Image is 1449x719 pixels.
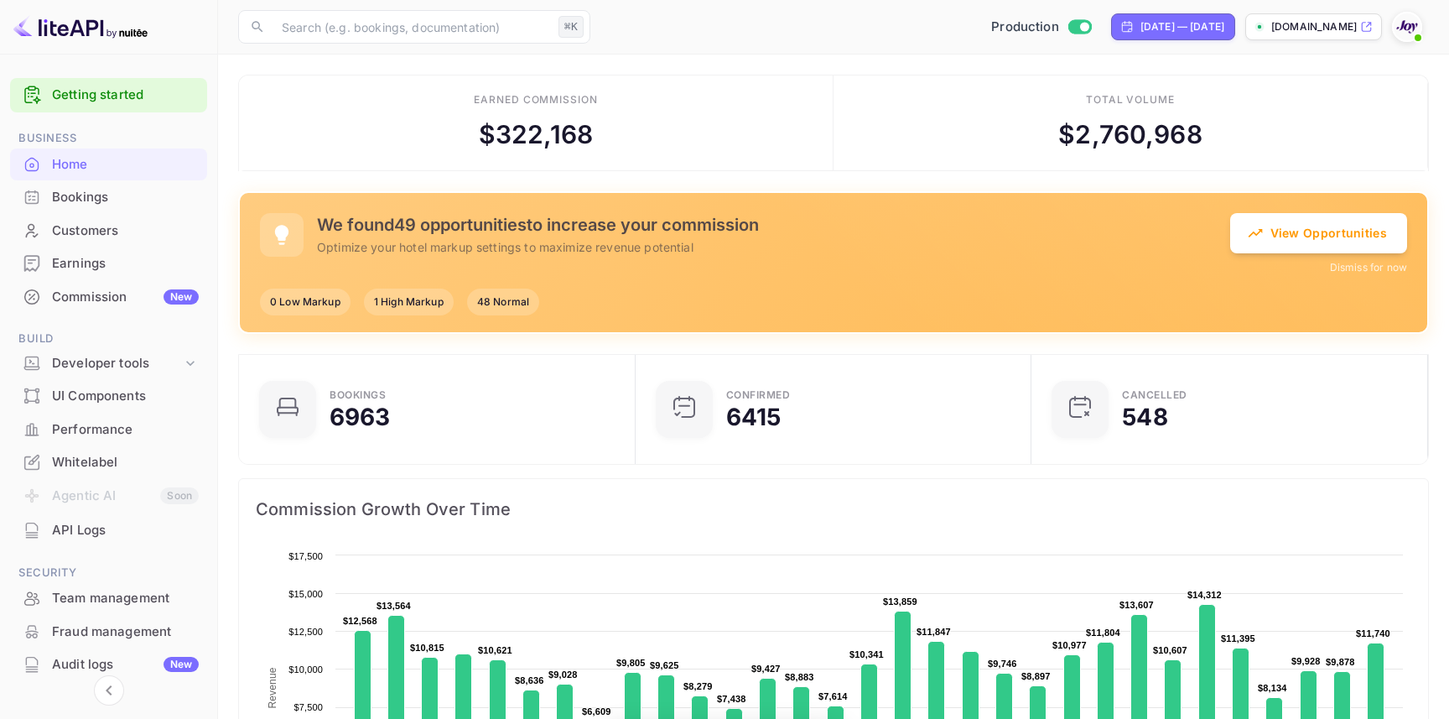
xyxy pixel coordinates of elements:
text: $9,028 [548,670,578,680]
text: $7,500 [293,702,323,712]
div: 6963 [330,405,391,429]
text: $8,134 [1258,683,1287,693]
text: $17,500 [288,551,323,561]
a: Performance [10,414,207,445]
div: UI Components [10,380,207,413]
div: $ 2,760,968 [1058,116,1202,154]
a: Whitelabel [10,446,207,477]
span: Build [10,330,207,348]
a: Getting started [52,86,199,105]
div: CANCELLED [1122,390,1187,400]
button: Dismiss for now [1330,260,1407,275]
text: $9,805 [616,658,646,668]
div: Fraud management [10,616,207,649]
div: Getting started [10,78,207,112]
div: Total volume [1086,92,1176,107]
text: $13,564 [377,601,412,611]
text: $10,000 [288,664,323,675]
a: API Logs [10,514,207,545]
text: $15,000 [288,589,323,599]
img: LiteAPI logo [13,13,148,40]
div: Bookings [330,390,386,400]
text: $11,395 [1221,633,1255,643]
text: Revenue [267,667,278,708]
div: New [164,289,199,305]
text: $13,859 [883,597,917,607]
text: $11,804 [1086,628,1121,638]
div: Earned commission [474,92,598,107]
a: Home [10,148,207,180]
text: $12,500 [288,627,323,637]
img: With Joy [1394,13,1420,40]
div: Switch to Sandbox mode [984,18,1098,37]
div: Whitelabel [10,446,207,479]
div: Commission [52,288,199,307]
a: Audit logsNew [10,649,207,680]
a: CommissionNew [10,281,207,312]
div: Home [52,155,199,175]
div: Performance [52,420,199,440]
span: Marketing [10,698,207,716]
text: $6,609 [582,706,611,716]
text: $8,897 [1021,671,1051,681]
a: Team management [10,582,207,613]
div: Whitelabel [52,453,199,472]
text: $10,607 [1153,645,1187,655]
span: 0 Low Markup [260,294,351,310]
div: Developer tools [52,354,182,373]
span: Commission Growth Over Time [256,496,1411,523]
div: 548 [1122,405,1167,429]
div: Bookings [52,188,199,207]
p: [DOMAIN_NAME] [1271,19,1357,34]
span: Security [10,564,207,582]
text: $12,568 [343,616,377,626]
a: Fraud management [10,616,207,647]
button: Collapse navigation [94,675,124,706]
div: 6415 [726,405,782,429]
span: Business [10,129,207,148]
text: $14,312 [1187,590,1222,600]
text: $10,815 [410,643,444,653]
a: UI Components [10,380,207,411]
text: $10,977 [1052,640,1087,650]
p: Optimize your hotel markup settings to maximize revenue potential [317,238,1230,256]
div: Earnings [52,254,199,274]
text: $9,625 [650,660,679,670]
a: Customers [10,215,207,246]
div: Team management [52,589,199,608]
text: $11,847 [917,627,951,637]
span: 1 High Markup [364,294,454,310]
text: $9,427 [751,664,781,674]
text: $10,621 [478,645,512,655]
div: Performance [10,414,207,446]
div: Earnings [10,247,207,280]
div: Fraud management [52,623,199,642]
a: Earnings [10,247,207,279]
text: $8,279 [683,681,713,691]
div: Home [10,148,207,181]
div: Audit logs [52,655,199,675]
input: Search (e.g. bookings, documentation) [272,10,552,44]
h5: We found 49 opportunities to increase your commission [317,215,1230,235]
div: New [164,657,199,672]
div: API Logs [52,521,199,540]
text: $13,607 [1119,600,1154,610]
div: Confirmed [726,390,791,400]
div: API Logs [10,514,207,547]
text: $9,878 [1326,657,1355,667]
div: $ 322,168 [479,116,593,154]
text: $9,746 [988,659,1017,669]
span: 48 Normal [467,294,539,310]
text: $7,438 [717,694,746,704]
div: Customers [10,215,207,247]
text: $8,883 [785,672,814,682]
span: Production [991,18,1059,37]
div: Customers [52,221,199,241]
div: Bookings [10,181,207,214]
div: ⌘K [558,16,584,38]
button: View Opportunities [1230,213,1407,253]
div: [DATE] — [DATE] [1140,19,1224,34]
text: $8,636 [515,675,544,685]
div: Team management [10,582,207,615]
a: Bookings [10,181,207,212]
